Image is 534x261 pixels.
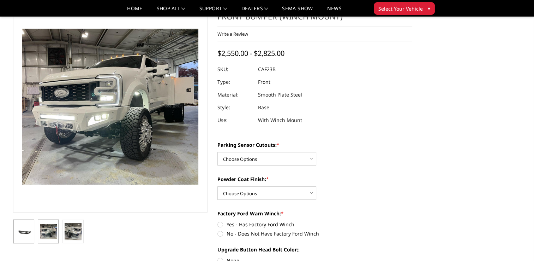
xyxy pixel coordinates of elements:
label: No - Does Not Have Factory Ford Winch [217,230,412,237]
dt: Material: [217,88,253,101]
span: ▾ [428,5,430,12]
dt: Type: [217,76,253,88]
label: Factory Ford Warn Winch: [217,210,412,217]
dd: CAF23B [258,63,276,76]
dd: Front [258,76,270,88]
a: shop all [157,6,185,16]
dt: SKU: [217,63,253,76]
img: 2023-2025 Ford F250-350-A2 Series-Base Front Bumper (winch mount) [15,228,32,236]
a: Write a Review [217,31,248,37]
dd: Smooth Plate Steel [258,88,302,101]
label: Powder Coat Finish: [217,175,412,183]
dt: Use: [217,114,253,127]
a: 2023-2025 Ford F250-350-A2 Series-Base Front Bumper (winch mount) [13,0,208,213]
dd: Base [258,101,269,114]
a: Support [199,6,227,16]
a: News [327,6,341,16]
dd: With Winch Mount [258,114,302,127]
img: 2023-2025 Ford F250-350-A2 Series-Base Front Bumper (winch mount) [40,224,57,239]
dt: Style: [217,101,253,114]
span: $2,550.00 - $2,825.00 [217,48,284,58]
a: SEMA Show [282,6,313,16]
img: 2023-2025 Ford F250-350-A2 Series-Base Front Bumper (winch mount) [65,223,82,240]
span: Select Your Vehicle [378,5,423,12]
label: Yes - Has Factory Ford Winch [217,221,412,228]
a: Home [127,6,142,16]
a: Dealers [241,6,268,16]
button: Select Your Vehicle [374,2,435,15]
label: Parking Sensor Cutouts: [217,141,412,149]
label: Upgrade Button Head Bolt Color:: [217,246,412,253]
